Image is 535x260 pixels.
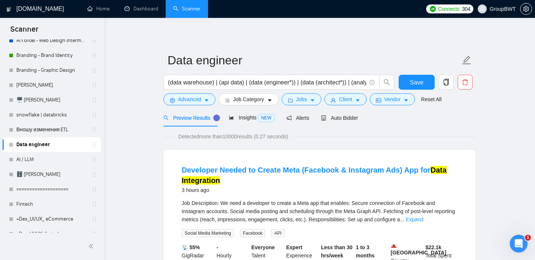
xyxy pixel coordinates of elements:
a: +Des_UI/UX_ eCommerce [16,212,87,227]
span: Social Media Marketing [182,229,234,237]
span: holder [91,38,97,44]
span: holder [91,171,97,177]
b: 1 to 3 months [356,244,375,259]
button: folderJobscaret-down [282,93,322,105]
span: ... [400,216,405,222]
span: NEW [258,114,275,122]
span: Insights [229,115,274,121]
span: holder [91,201,97,207]
b: - [217,244,218,250]
span: Vendor [384,95,401,103]
span: Job Description: We need a developer to create a Meta app that enables: Secure connection of Face... [182,200,455,222]
span: Connects: [438,5,460,13]
span: Jobs [296,95,307,103]
span: caret-down [204,97,209,103]
a: ==================== [16,182,87,197]
b: Expert [286,244,302,250]
span: holder [91,231,97,237]
button: setting [520,3,532,15]
span: Advanced [178,95,201,103]
button: copy [439,75,454,90]
span: user [480,6,485,12]
span: Detected more than 10000 results (0.27 seconds) [173,132,294,141]
button: search [379,75,394,90]
a: AI Готов - Web Design Intermediate минус Development [16,33,87,48]
span: info-circle [370,80,374,85]
span: idcard [376,97,381,103]
span: copy [439,79,453,86]
span: caret-down [267,97,272,103]
span: caret-down [310,97,315,103]
span: bars [225,97,230,103]
span: user [331,97,336,103]
button: barsJob Categorycaret-down [218,93,278,105]
span: 304 [462,5,470,13]
span: setting [170,97,175,103]
a: Expand [406,216,423,222]
span: Scanner [4,24,44,39]
button: delete [458,75,473,90]
button: Save [399,75,435,90]
span: search [380,79,394,86]
img: upwork-logo.png [430,6,436,12]
button: userClientcaret-down [324,93,367,105]
span: search [163,115,169,121]
div: Tooltip anchor [213,115,220,121]
span: holder [91,186,97,192]
a: AI / LLM [16,152,87,167]
span: holder [91,52,97,58]
b: 📡 55% [182,244,200,250]
img: logo [6,3,12,15]
span: Facebook [240,229,266,237]
a: Fintech [16,197,87,212]
span: Auto Bidder [321,115,358,121]
div: 3 hours ago [182,186,457,195]
a: Reset All [421,95,441,103]
a: dashboardDashboard [124,6,158,12]
a: homeHome [87,6,110,12]
a: 🖥️ [PERSON_NAME] [16,93,87,107]
span: holder [91,112,97,118]
b: $ 22.1k [425,244,441,250]
a: snowflake | databricks [16,107,87,122]
span: delete [458,79,472,86]
span: Preview Results [163,115,217,121]
a: Branding - Graphic Design [16,63,87,78]
span: holder [91,157,97,163]
a: Data engineer [16,137,87,152]
iframe: Intercom live chat [510,235,528,253]
span: holder [91,97,97,103]
a: +Des_UI/UX_fintech [16,227,87,241]
a: searchScanner [173,6,201,12]
mark: Integration [182,176,220,184]
a: Branding - Brand Identity [16,48,87,63]
a: Вношу изменения ETL [16,122,87,137]
button: settingAdvancedcaret-down [163,93,215,105]
a: Developer Needed to Create Meta (Facebook & Instagram Ads) App forData Integration [182,166,447,184]
button: idcardVendorcaret-down [370,93,415,105]
span: holder [91,82,97,88]
span: 1 [525,235,531,241]
input: Search Freelance Jobs... [168,78,366,87]
span: holder [91,127,97,133]
span: setting [521,6,532,12]
a: [PERSON_NAME]. [16,78,87,93]
span: caret-down [355,97,360,103]
span: Job Category [233,95,264,103]
div: Job Description: We need a developer to create a Meta app that enables: Secure connection of Face... [182,199,457,224]
b: Less than 30 hrs/week [321,244,353,259]
b: [GEOGRAPHIC_DATA] [391,243,447,256]
span: Client [339,95,352,103]
span: robot [321,115,326,121]
mark: Data [431,166,447,174]
b: Everyone [252,244,275,250]
span: holder [91,67,97,73]
span: API [271,229,284,237]
img: 🇬🇮 [391,243,396,248]
span: edit [462,55,471,65]
span: Save [410,78,423,87]
span: Alerts [286,115,309,121]
a: 🗄️ [PERSON_NAME] [16,167,87,182]
span: notification [286,115,292,121]
span: holder [91,142,97,148]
